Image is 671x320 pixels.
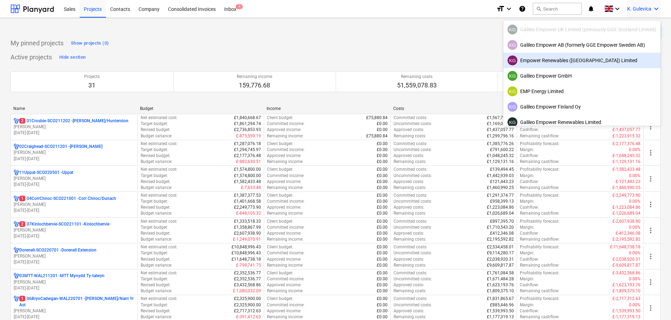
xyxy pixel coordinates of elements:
div: Kristina Gulevica [508,25,517,34]
div: Galileo Empower UK Limited (previously GGE Scotland Limited) [508,25,656,34]
div: Kristina Gulevica [508,86,517,96]
span: KG [509,89,516,94]
div: Kristina Gulevica [508,55,517,65]
div: EMP Energy Limited [508,86,656,96]
span: KG [509,120,516,125]
div: Empower Renewables ([GEOGRAPHIC_DATA]) Limited [508,55,656,65]
span: KG [509,43,516,48]
div: Kristina Gulevica [508,102,517,112]
div: Galileo Empower Finland Oy [508,102,656,112]
span: KG [509,58,516,63]
div: Galileo Empower Renewables Limited [508,117,656,127]
span: KG [509,27,516,32]
div: Kristina Gulevica [508,71,517,81]
span: KG [509,104,516,110]
div: Kristina Gulevica [508,117,517,127]
div: Kristina Gulevica [508,40,517,50]
div: Galileo Empower AB (formerly GGE Empower Sweden AB) [508,40,656,50]
iframe: Chat Widget [636,286,671,320]
span: KG [509,73,516,79]
div: Galileo Empower GmbH [508,71,656,81]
